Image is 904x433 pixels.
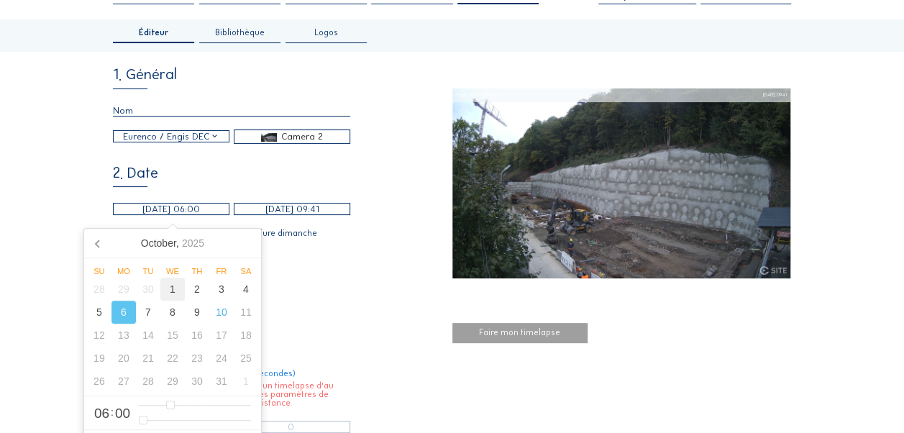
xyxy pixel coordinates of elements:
div: 26 [87,370,111,393]
div: 21 [136,347,160,370]
div: Tu [136,267,160,275]
div: Th [185,267,209,275]
div: 29 [111,278,136,301]
div: 5 [87,301,111,324]
div: 28 [136,370,160,393]
div: 14 [136,324,160,347]
div: 15 [160,324,185,347]
div: 16 [185,324,209,347]
div: 19 [87,347,111,370]
div: Mo [111,267,136,275]
div: 11 [234,301,258,324]
div: 29 [160,370,185,393]
img: selected_image_1489 [261,133,276,142]
div: Inclure dimanche [249,229,317,238]
input: Date de début [113,203,229,215]
div: [DATE] 09:41 [763,88,787,101]
span: : [111,407,114,417]
img: C-Site Logo [759,266,787,275]
div: 6 [111,301,136,324]
div: 28 [87,278,111,301]
div: Eurenco / Engis DEC [123,129,219,143]
span: Éditeur [139,29,169,37]
div: 4 [234,278,258,301]
div: Eurenco / Engis DEC [114,131,229,142]
div: 1 [234,370,258,393]
img: Image [452,88,791,279]
div: Fr [209,267,234,275]
span: 00 [115,406,130,420]
div: 13 [111,324,136,347]
div: Camera 2 [281,130,323,143]
div: Su [87,267,111,275]
div: 30 [185,370,209,393]
div: 3 [209,278,234,301]
div: 2. Date [113,165,158,187]
div: 2 [185,278,209,301]
div: We [160,267,185,275]
div: Camera 2 [476,88,503,101]
div: 18 [234,324,258,347]
div: 12 [87,324,111,347]
span: Bibliothèque [215,29,265,37]
input: Nom [113,105,350,117]
div: 7 [136,301,160,324]
div: 20 [111,347,136,370]
div: 31 [209,370,234,393]
div: 23 [185,347,209,370]
div: 8 [160,301,185,324]
div: 25 [234,347,258,370]
div: October, [135,232,210,255]
div: 17 [209,324,234,347]
div: 22 [160,347,185,370]
i: 2025 [182,237,204,249]
div: 9 [185,301,209,324]
div: 10 [209,301,234,324]
div: 30 [136,278,160,301]
div: 1. Général [113,67,177,88]
div: 24 [209,347,234,370]
div: Faire mon timelapse [452,323,588,343]
div: Engis DEC [457,88,476,101]
div: Sa [234,267,258,275]
div: 1 [160,278,185,301]
span: 06 [94,406,109,420]
input: Date de fin [234,203,350,215]
span: Logos [314,29,338,37]
div: selected_image_1489Camera 2 [234,130,350,143]
div: 27 [111,370,136,393]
